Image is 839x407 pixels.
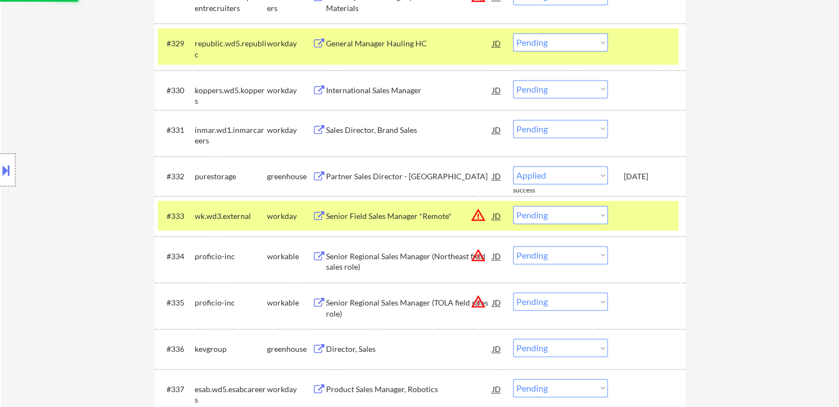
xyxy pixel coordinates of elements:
[167,344,186,355] div: #336
[491,246,503,266] div: JD
[267,38,312,49] div: workday
[471,207,486,223] button: warning_amber
[624,171,672,182] div: [DATE]
[195,171,267,182] div: purestorage
[491,80,503,100] div: JD
[326,38,493,49] div: General Manager Hauling HC
[267,125,312,136] div: workday
[195,297,267,308] div: proficio-inc
[195,344,267,355] div: kevgroup
[326,251,493,272] div: Senior Regional Sales Manager (Northeast field sales role)
[491,166,503,186] div: JD
[491,120,503,140] div: JD
[195,38,267,60] div: republic.wd5.republic
[326,384,493,395] div: Product Sales Manager, Robotics
[195,384,267,405] div: esab.wd5.esabcareers
[167,38,186,49] div: #329
[326,171,493,182] div: Partner Sales Director - [GEOGRAPHIC_DATA]
[326,211,493,222] div: Senior Field Sales Manager *Remote*
[267,297,312,308] div: workable
[491,379,503,399] div: JD
[326,344,493,355] div: Director, Sales
[267,344,312,355] div: greenhouse
[326,125,493,136] div: Sales Director, Brand Sales
[195,85,267,106] div: koppers.wd5.koppers
[167,297,186,308] div: #335
[267,211,312,222] div: workday
[167,384,186,395] div: #337
[195,125,267,146] div: inmar.wd1.inmarcareers
[267,171,312,182] div: greenhouse
[326,85,493,96] div: International Sales Manager
[491,206,503,226] div: JD
[471,294,486,309] button: warning_amber
[267,85,312,96] div: workday
[195,251,267,262] div: proficio-inc
[267,251,312,262] div: workable
[513,186,557,195] div: success
[195,211,267,222] div: wk.wd3.external
[491,33,503,53] div: JD
[491,292,503,312] div: JD
[267,384,312,395] div: workday
[491,339,503,358] div: JD
[326,297,493,319] div: Senior Regional Sales Manager (TOLA field sales role)
[471,248,486,263] button: warning_amber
